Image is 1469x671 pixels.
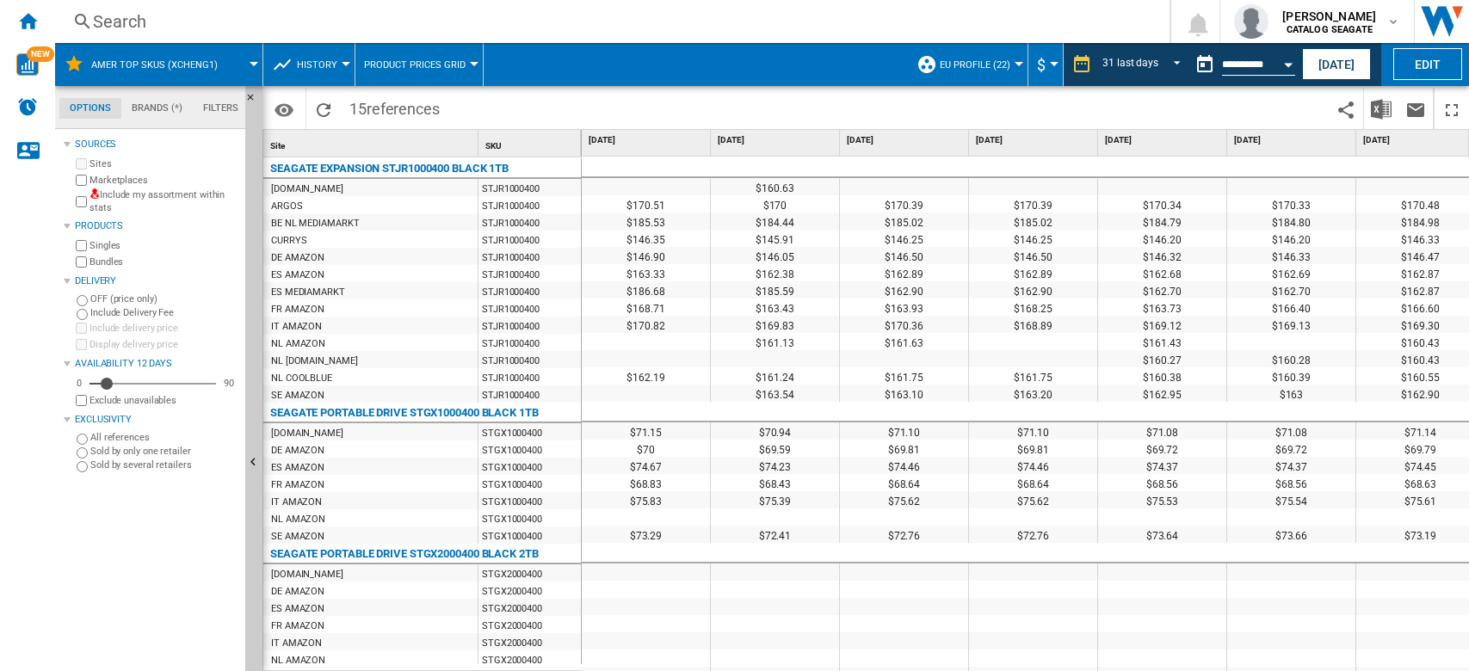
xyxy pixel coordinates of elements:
div: $69.72 [1098,440,1226,457]
div: DE AMAZON [271,249,324,267]
div: $170.39 [840,195,968,212]
div: $162.70 [1098,281,1226,299]
div: STGX2000400 [478,616,581,633]
div: STJR1000400 [478,317,581,334]
div: NL AMAZON [271,511,325,528]
div: SEAGATE EXPANSION STJR1000400 BLACK 1TB [270,158,509,179]
button: Hide [245,86,266,117]
button: [DATE] [1302,48,1371,80]
div: $166.40 [1227,299,1355,316]
div: STJR1000400 [478,248,581,265]
div: $168.25 [969,299,1097,316]
input: Include my assortment within stats [76,191,87,212]
div: SE AMAZON [271,387,324,404]
div: Products [75,219,238,233]
span: [DATE] [976,134,1094,146]
md-tab-item: Filters [193,98,249,119]
div: $163.93 [840,299,968,316]
div: $68.64 [969,474,1097,491]
div: STGX1000400 [478,509,581,526]
div: Availability 12 Days [75,357,238,371]
input: Sold by only one retailer [77,447,88,459]
div: NL COOLBLUE [271,370,332,387]
div: $163.20 [969,385,1097,402]
div: $69.59 [711,440,839,457]
div: $185.53 [582,212,710,230]
div: $146.50 [969,247,1097,264]
div: $162.19 [582,367,710,385]
div: STJR1000400 [478,282,581,299]
div: $162.69 [1227,264,1355,281]
div: $71.10 [840,422,968,440]
label: OFF (price only) [90,292,238,305]
div: Site Sort None [267,130,478,157]
span: NEW [27,46,54,62]
div: $170 [711,195,839,212]
div: $163.73 [1098,299,1226,316]
div: Exclusivity [75,413,238,427]
div: Sort None [482,130,581,157]
div: STGX1000400 [478,526,581,544]
div: $68.64 [840,474,968,491]
button: Download in Excel [1364,89,1398,129]
div: $72.76 [840,526,968,543]
div: 0 [72,377,86,390]
div: $169.83 [711,316,839,333]
div: [DATE] [585,130,710,151]
div: $68.43 [711,474,839,491]
span: EU Profile (22) [940,59,1010,71]
div: $70.94 [711,422,839,440]
div: [DATE] [1231,130,1355,151]
md-tab-item: Options [59,98,121,119]
input: Include Delivery Fee [77,309,88,320]
input: Sold by several retailers [77,461,88,472]
div: $185.59 [711,281,839,299]
div: $72.76 [969,526,1097,543]
div: $163.33 [582,264,710,281]
div: STGX1000400 [478,492,581,509]
input: Include delivery price [76,323,87,334]
md-slider: Availability [89,375,216,392]
label: Singles [89,239,238,252]
div: $170.39 [969,195,1097,212]
div: $68.83 [582,474,710,491]
label: Include my assortment within stats [89,188,238,215]
div: STJR1000400 [478,179,581,196]
button: $ [1037,43,1054,86]
div: $163.54 [711,385,839,402]
div: ES AMAZON [271,267,324,284]
div: $161.43 [1098,333,1226,350]
div: Search [93,9,1125,34]
div: ES MEDIAMARKT [271,284,345,301]
b: CATALOG SEAGATE [1287,24,1373,35]
div: NL AMAZON [271,652,325,669]
div: $146.25 [969,230,1097,247]
div: STGX1000400 [478,423,581,440]
div: $162.89 [840,264,968,281]
div: ES AMAZON [271,600,324,618]
button: AMER TOP SKUs (xcheng1) [91,43,235,86]
span: [DATE] [589,134,707,146]
div: FR AMAZON [271,301,324,318]
div: $185.02 [969,212,1097,230]
md-tab-item: Brands (*) [121,98,193,119]
div: $146.20 [1098,230,1226,247]
div: $163.10 [840,385,968,402]
div: AMER TOP SKUs (xcheng1) [64,43,254,86]
div: NL AMAZON [271,335,325,353]
div: $160.63 [711,178,839,195]
button: Maximize [1435,89,1469,129]
span: Site [270,141,285,151]
div: $161.24 [711,367,839,385]
div: $163 [1227,385,1355,402]
label: Include Delivery Fee [90,306,238,319]
div: $146.50 [840,247,968,264]
div: IT AMAZON [271,318,322,335]
div: BE NL MEDIAMARKT [271,215,359,232]
div: STGX2000400 [478,599,581,616]
div: $68.56 [1098,474,1226,491]
input: All references [77,434,88,445]
div: STJR1000400 [478,351,581,368]
div: $145.91 [711,230,839,247]
div: $160.27 [1098,350,1226,367]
